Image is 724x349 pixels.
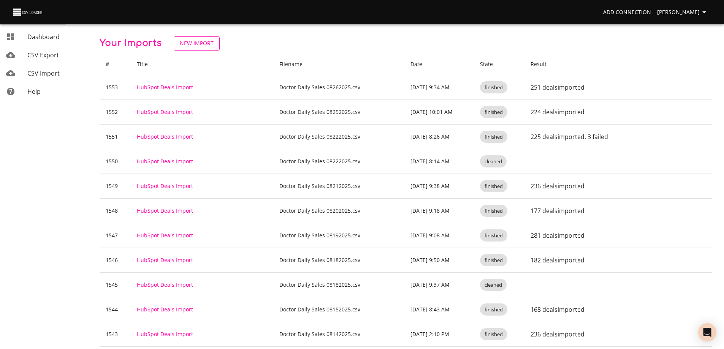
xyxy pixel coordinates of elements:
span: cleaned [480,281,507,289]
button: [PERSON_NAME] [654,5,712,19]
span: [PERSON_NAME] [657,8,709,17]
a: HubSpot Deals Import [137,182,193,190]
span: finished [480,232,507,239]
span: finished [480,257,507,264]
p: 168 deals imported [531,305,706,314]
td: 1546 [100,248,131,272]
td: [DATE] 9:38 AM [404,174,474,198]
th: Date [404,54,474,75]
td: 1551 [100,124,131,149]
td: 1547 [100,223,131,248]
span: finished [480,133,507,141]
span: Help [27,87,41,96]
p: 281 deals imported [531,231,706,240]
td: 1553 [100,75,131,99]
a: HubSpot Deals Import [137,256,193,264]
td: 1552 [100,99,131,124]
span: Add Connection [603,8,651,17]
a: HubSpot Deals Import [137,207,193,214]
td: Doctor Daily Sales 08152025.csv [273,297,404,322]
span: finished [480,331,507,338]
span: finished [480,183,507,190]
a: HubSpot Deals Import [137,158,193,165]
td: Doctor Daily Sales 08262025.csv [273,75,404,99]
p: 251 deals imported [531,83,706,92]
a: HubSpot Deals Import [137,281,193,288]
span: CSV Import [27,69,60,77]
img: CSV Loader [12,7,44,17]
td: Doctor Daily Sales 08142025.csv [273,322,404,346]
td: Doctor Daily Sales 08182025.csv [273,248,404,272]
td: [DATE] 8:43 AM [404,297,474,322]
a: HubSpot Deals Import [137,133,193,140]
a: HubSpot Deals Import [137,330,193,338]
td: Doctor Daily Sales 08192025.csv [273,223,404,248]
a: HubSpot Deals Import [137,306,193,313]
td: 1544 [100,297,131,322]
span: finished [480,109,507,116]
td: 1549 [100,174,131,198]
p: 177 deals imported [531,206,706,215]
td: Doctor Daily Sales 08202025.csv [273,198,404,223]
td: 1550 [100,149,131,174]
span: Your Imports [100,38,162,48]
span: finished [480,306,507,313]
td: Doctor Daily Sales 08222025.csv [273,149,404,174]
th: Filename [273,54,404,75]
p: 236 deals imported [531,330,706,339]
span: New Import [180,39,214,48]
span: finished [480,84,507,91]
td: 1548 [100,198,131,223]
p: 236 deals imported [531,182,706,191]
td: [DATE] 9:18 AM [404,198,474,223]
a: HubSpot Deals Import [137,108,193,115]
td: Doctor Daily Sales 08182025.csv [273,272,404,297]
span: Dashboard [27,33,60,41]
p: 225 deals imported , 3 failed [531,132,706,141]
td: Doctor Daily Sales 08222025.csv [273,124,404,149]
td: [DATE] 8:26 AM [404,124,474,149]
a: Add Connection [600,5,654,19]
a: HubSpot Deals Import [137,84,193,91]
td: Doctor Daily Sales 08212025.csv [273,174,404,198]
td: [DATE] 9:37 AM [404,272,474,297]
th: Title [131,54,274,75]
td: [DATE] 9:34 AM [404,75,474,99]
td: [DATE] 2:10 PM [404,322,474,346]
td: [DATE] 8:14 AM [404,149,474,174]
td: [DATE] 9:08 AM [404,223,474,248]
td: [DATE] 10:01 AM [404,99,474,124]
td: 1545 [100,272,131,297]
span: CSV Export [27,51,59,59]
th: State [474,54,524,75]
td: 1543 [100,322,131,346]
a: New Import [174,36,220,51]
td: [DATE] 9:50 AM [404,248,474,272]
span: cleaned [480,158,507,165]
span: finished [480,207,507,215]
p: 224 deals imported [531,107,706,117]
td: Doctor Daily Sales 08252025.csv [273,99,404,124]
a: HubSpot Deals Import [137,232,193,239]
p: 182 deals imported [531,256,706,265]
div: Open Intercom Messenger [698,323,716,341]
th: # [100,54,131,75]
th: Result [524,54,712,75]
